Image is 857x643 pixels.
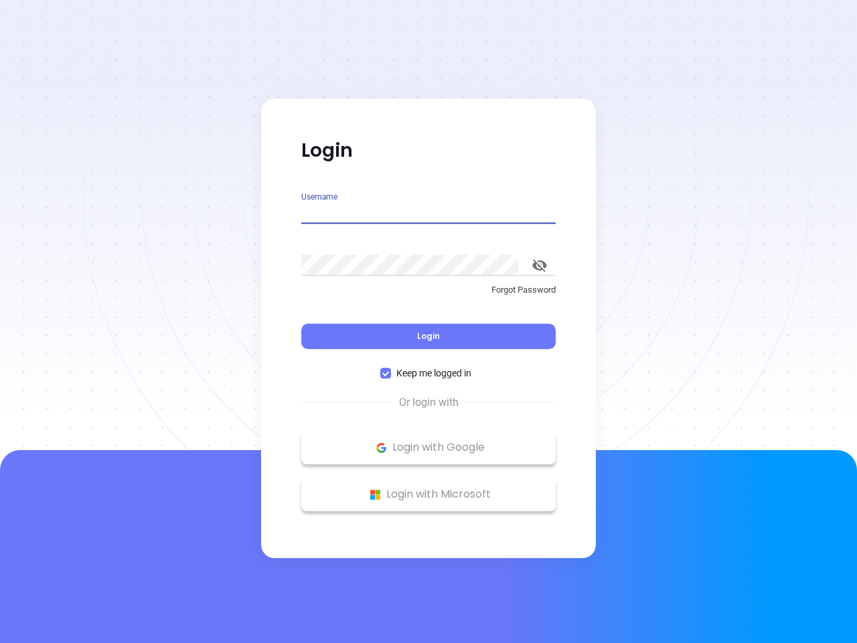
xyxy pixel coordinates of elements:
[301,193,337,201] label: Username
[301,324,556,349] button: Login
[301,139,556,163] p: Login
[392,395,465,411] span: Or login with
[373,439,390,456] img: Google Logo
[301,431,556,464] button: Google Logo Login with Google
[367,486,384,503] img: Microsoft Logo
[301,283,556,297] p: Forgot Password
[417,330,440,342] span: Login
[301,283,556,307] a: Forgot Password
[308,437,549,457] p: Login with Google
[391,366,477,380] span: Keep me logged in
[308,484,549,504] p: Login with Microsoft
[524,249,556,281] button: toggle password visibility
[301,478,556,511] button: Microsoft Logo Login with Microsoft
